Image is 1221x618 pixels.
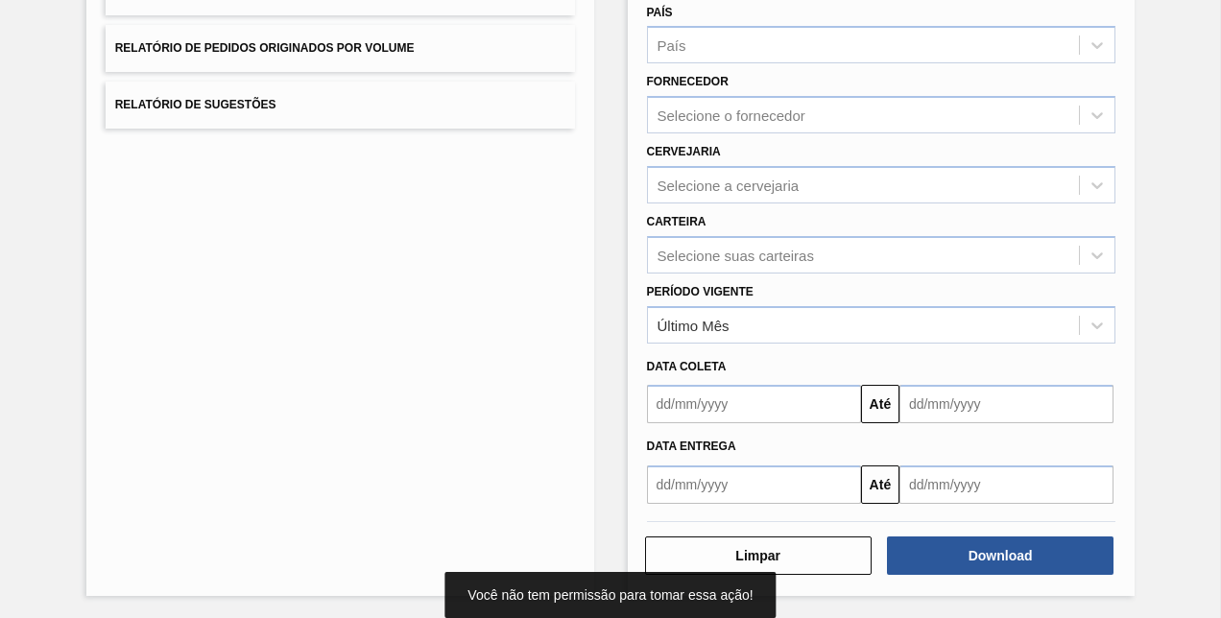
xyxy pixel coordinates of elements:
div: Selecione o fornecedor [658,107,805,124]
input: dd/mm/yyyy [899,385,1113,423]
button: Até [861,465,899,504]
button: Relatório de Sugestões [106,82,575,129]
span: Relatório de Pedidos Originados por Volume [115,41,415,55]
button: Download [887,536,1113,575]
div: País [658,37,686,54]
div: Selecione suas carteiras [658,247,814,263]
input: dd/mm/yyyy [647,465,861,504]
label: Carteira [647,215,706,228]
span: Você não tem permissão para tomar essa ação! [467,587,753,603]
div: Último Mês [658,317,730,333]
button: Relatório de Pedidos Originados por Volume [106,25,575,72]
label: Período Vigente [647,285,754,298]
label: Cervejaria [647,145,721,158]
span: Data entrega [647,440,736,453]
span: Relatório de Sugestões [115,98,276,111]
input: dd/mm/yyyy [899,465,1113,504]
button: Limpar [645,536,872,575]
span: Data coleta [647,360,727,373]
button: Até [861,385,899,423]
input: dd/mm/yyyy [647,385,861,423]
label: Fornecedor [647,75,729,88]
label: País [647,6,673,19]
div: Selecione a cervejaria [658,177,800,193]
